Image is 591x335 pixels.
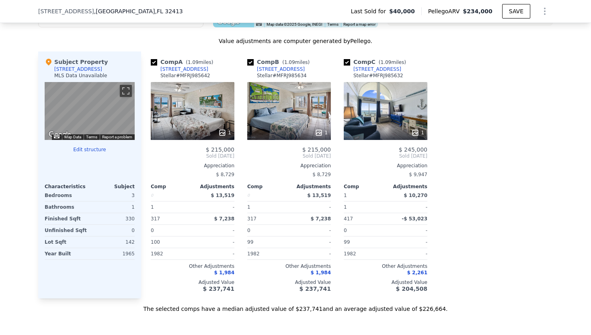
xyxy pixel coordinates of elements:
[247,58,313,66] div: Comp B
[151,162,234,169] div: Appreciation
[404,193,427,198] span: $ 10,270
[86,135,97,139] a: Terms (opens in new tab)
[302,146,331,153] span: $ 215,000
[194,248,234,259] div: -
[45,236,88,248] div: Lot Sqft
[91,213,135,224] div: 330
[47,129,73,140] a: Open this area in Google Maps (opens a new window)
[194,225,234,236] div: -
[344,183,386,190] div: Comp
[54,135,60,138] button: Keyboard shortcuts
[91,248,135,259] div: 1965
[211,193,234,198] span: $ 13,519
[45,183,90,190] div: Characteristics
[291,236,331,248] div: -
[151,201,191,213] div: 1
[151,239,160,245] span: 100
[344,228,347,233] span: 0
[194,201,234,213] div: -
[45,248,88,259] div: Year Built
[267,22,322,27] span: Map data ©2025 Google, INEGI
[54,72,107,79] div: MLS Data Unavailable
[91,190,135,201] div: 3
[247,201,287,213] div: 1
[247,228,250,233] span: 0
[387,236,427,248] div: -
[380,60,391,65] span: 1.09
[151,263,234,269] div: Other Adjustments
[351,7,389,15] span: Last Sold for
[38,298,553,313] div: The selected comps have a median adjusted value of $237,741 and an average adjusted value of $226...
[151,228,154,233] span: 0
[54,66,102,72] div: [STREET_ADDRESS]
[344,279,427,286] div: Adjusted Value
[151,190,191,201] div: 0
[300,286,331,292] span: $ 237,741
[311,270,331,275] span: $ 1,984
[376,60,409,65] span: ( miles)
[155,8,183,14] span: , FL 32413
[247,263,331,269] div: Other Adjustments
[344,263,427,269] div: Other Adjustments
[396,286,427,292] span: $ 204,508
[203,286,234,292] span: $ 237,741
[386,183,427,190] div: Adjustments
[247,66,305,72] a: [STREET_ADDRESS]
[120,85,132,97] button: Toggle fullscreen view
[344,239,350,245] span: 99
[47,129,73,140] img: Google
[247,162,331,169] div: Appreciation
[90,183,135,190] div: Subject
[279,60,313,65] span: ( miles)
[344,216,353,222] span: 417
[216,172,234,177] span: $ 8,729
[311,216,331,222] span: $ 7,238
[151,66,208,72] a: [STREET_ADDRESS]
[194,236,234,248] div: -
[343,22,376,27] a: Report a map error
[91,201,135,213] div: 1
[399,146,427,153] span: $ 245,000
[344,58,409,66] div: Comp C
[389,7,415,15] span: $40,000
[402,216,427,222] span: -$ 53,023
[160,66,208,72] div: [STREET_ADDRESS]
[409,172,427,177] span: $ 9,947
[38,7,94,15] span: [STREET_ADDRESS]
[247,153,331,159] span: Sold [DATE]
[284,60,295,65] span: 1.09
[218,129,231,137] div: 1
[327,22,339,27] a: Terms (opens in new tab)
[45,213,88,224] div: Finished Sqft
[193,183,234,190] div: Adjustments
[160,72,210,79] div: Stellar # MFRJ985642
[45,190,88,201] div: Bedrooms
[45,58,108,66] div: Subject Property
[344,153,427,159] span: Sold [DATE]
[247,216,257,222] span: 317
[307,193,331,198] span: $ 13,519
[291,201,331,213] div: -
[407,270,427,275] span: $ 2,261
[64,134,81,140] button: Map Data
[45,82,135,140] div: Street View
[45,82,135,140] div: Map
[91,236,135,248] div: 142
[257,72,307,79] div: Stellar # MFRJ985634
[247,183,289,190] div: Comp
[151,216,160,222] span: 317
[353,72,403,79] div: Stellar # MFRJ985632
[151,248,191,259] div: 1982
[91,225,135,236] div: 0
[247,248,287,259] div: 1982
[247,190,287,201] div: 0
[291,248,331,259] div: -
[256,22,262,26] button: Keyboard shortcuts
[344,162,427,169] div: Appreciation
[463,8,492,14] span: $234,000
[502,4,530,18] button: SAVE
[151,58,216,66] div: Comp A
[315,129,328,137] div: 1
[102,135,132,139] a: Report a problem
[291,225,331,236] div: -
